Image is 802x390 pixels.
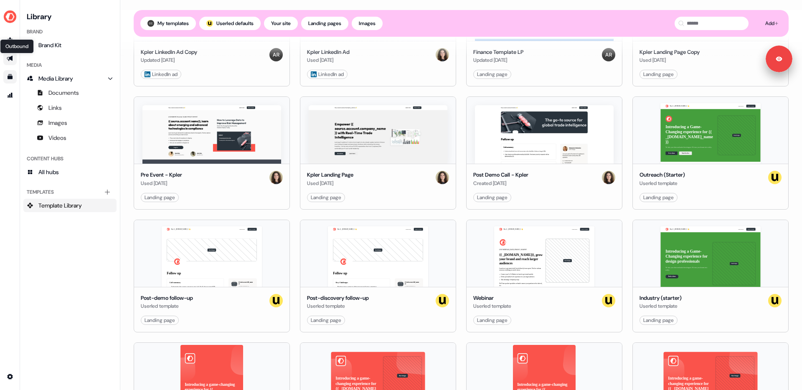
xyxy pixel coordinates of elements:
[23,72,117,85] a: Media Library
[473,171,528,179] div: Post Demo Call - Kpler
[643,193,674,202] div: Landing page
[475,105,614,164] img: Post Demo Call - Kpler
[23,38,117,52] a: Brand Kit
[134,220,290,333] button: Hey {{ _[DOMAIN_NAME] }} 👋Learn moreBook a demoYour imageFollow upCall summary Understand what cu...
[264,17,298,30] button: Your site
[473,179,528,187] div: Created [DATE]
[3,52,17,65] a: Go to outbound experience
[269,171,283,184] img: Alexandra
[311,70,344,79] div: LinkedIn ad
[145,193,175,202] div: Landing page
[23,199,117,212] a: Template Library
[311,316,341,324] div: Landing page
[759,17,782,30] button: Add
[23,131,117,144] a: Videos
[206,20,213,27] img: userled logo
[307,171,353,179] div: Kpler Landing Page
[300,220,456,333] button: Hey {{ _[DOMAIN_NAME] }} 👋Learn moreBook a demoYour imageFollow upKey Challenges Breaking down co...
[199,17,261,30] button: userled logo;Userled defaults
[311,193,341,202] div: Landing page
[141,171,182,179] div: Pre Event - Kpler
[23,101,117,114] a: Links
[307,179,353,187] div: Used [DATE]
[48,104,62,112] span: Links
[477,316,508,324] div: Landing page
[640,302,682,310] div: Userled template
[134,96,290,210] button: Pre Event - KplerPre Event - KplerUsed [DATE]AlexandraLanding page
[473,302,511,310] div: Userled template
[38,201,82,210] span: Template Library
[300,96,456,210] button: Kpler Landing Page Kpler Landing PageUsed [DATE]AlexandraLanding page
[307,294,369,302] div: Post-discovery follow-up
[206,20,213,27] div: ;
[473,294,511,302] div: Webinar
[473,56,523,64] div: Updated [DATE]
[48,89,79,97] span: Documents
[632,96,789,210] button: Hey {{ _[DOMAIN_NAME] }} 👋Learn moreBook a demoIntroducing a Game-Changing experience for {{ _[DO...
[466,96,622,210] button: Post Demo Call - Kpler Post Demo Call - KplerCreated [DATE]AlexandraLanding page
[141,302,193,310] div: Userled template
[23,116,117,129] a: Images
[38,74,73,83] span: Media Library
[602,294,615,307] img: userled logo
[141,179,182,187] div: Used [DATE]
[269,294,283,307] img: userled logo
[3,33,17,47] a: Go to prospects
[352,17,383,30] button: Images
[632,220,789,333] button: Hey {{ _[DOMAIN_NAME] }} 👋Learn moreBook a demoIntroducing a Game-Changing experience for design ...
[643,70,674,79] div: Landing page
[23,58,117,72] div: Media
[142,105,281,164] img: Pre Event - Kpler
[640,179,685,187] div: Userled template
[477,70,508,79] div: Landing page
[768,294,782,307] img: userled logo
[309,105,447,164] img: Kpler Landing Page
[141,294,193,302] div: Post-demo follow-up
[640,171,685,179] div: Outreach (Starter)
[3,70,17,84] a: Go to templates
[147,20,154,27] img: Cheryl
[145,316,175,324] div: Landing page
[3,370,17,383] a: Go to integrations
[643,316,674,324] div: Landing page
[436,171,449,184] img: Alexandra
[301,17,348,30] button: Landing pages
[436,294,449,307] img: userled logo
[23,10,117,22] h3: Library
[768,171,782,184] img: userled logo
[38,168,59,176] span: All hubs
[23,25,117,38] div: Brand
[466,220,622,333] button: Hey {{ _[DOMAIN_NAME] }} 👋Learn moreBook a demoLIVE WEBINAR | [DATE] 1PM EST | 10AM PST{{ _[DOMAI...
[602,171,615,184] img: Alexandra
[23,86,117,99] a: Documents
[23,185,117,199] div: Templates
[48,134,66,142] span: Videos
[140,17,196,30] button: My templates
[477,193,508,202] div: Landing page
[640,56,700,64] div: Used [DATE]
[307,302,369,310] div: Userled template
[307,56,350,64] div: Used [DATE]
[48,119,67,127] span: Images
[145,70,178,79] div: LinkedIn ad
[141,56,197,64] div: Updated [DATE]
[640,294,682,302] div: Industry (starter)
[3,89,17,102] a: Go to attribution
[38,41,61,49] span: Brand Kit
[23,152,117,165] div: Content Hubs
[23,165,117,179] a: All hubs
